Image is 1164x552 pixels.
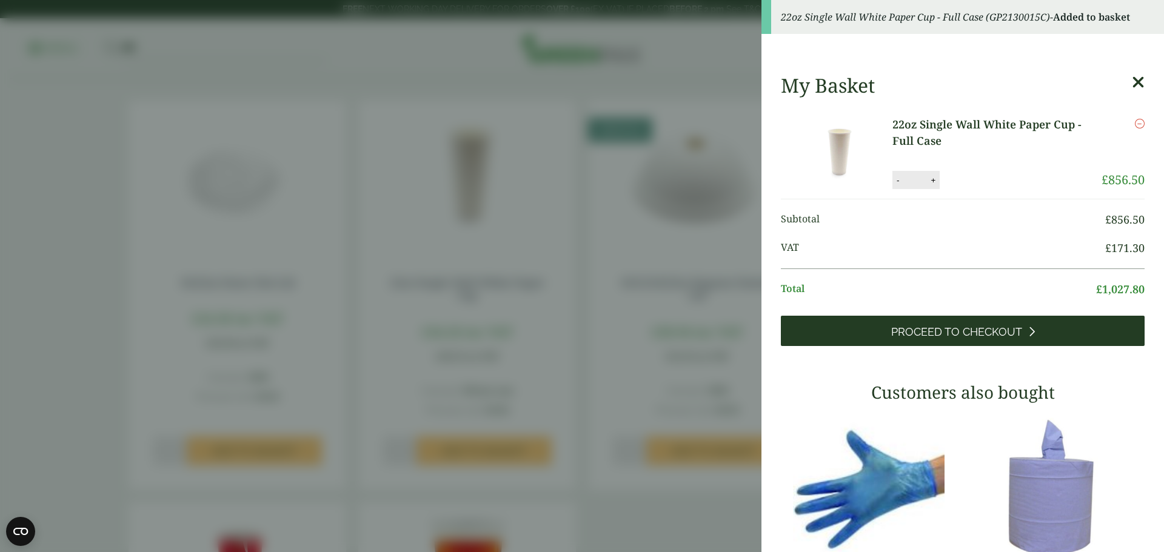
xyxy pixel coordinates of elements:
bdi: 856.50 [1102,171,1145,188]
span: Total [781,281,1096,298]
span: Proceed to Checkout [891,325,1022,339]
strong: Added to basket [1053,10,1130,24]
span: £ [1105,241,1111,255]
em: 22oz Single Wall White Paper Cup - Full Case (GP2130015C) [781,10,1050,24]
button: - [893,175,903,185]
h2: My Basket [781,74,875,97]
a: 22oz Single Wall White Paper Cup - Full Case [892,116,1102,149]
span: VAT [781,240,1105,256]
button: + [927,175,939,185]
span: £ [1096,282,1102,296]
button: Open CMP widget [6,517,35,546]
span: £ [1102,171,1108,188]
bdi: 856.50 [1105,212,1145,227]
span: £ [1105,212,1111,227]
span: Subtotal [781,211,1105,228]
a: Remove this item [1135,116,1145,131]
a: Proceed to Checkout [781,316,1145,346]
bdi: 171.30 [1105,241,1145,255]
bdi: 1,027.80 [1096,282,1145,296]
h3: Customers also bought [781,382,1145,403]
